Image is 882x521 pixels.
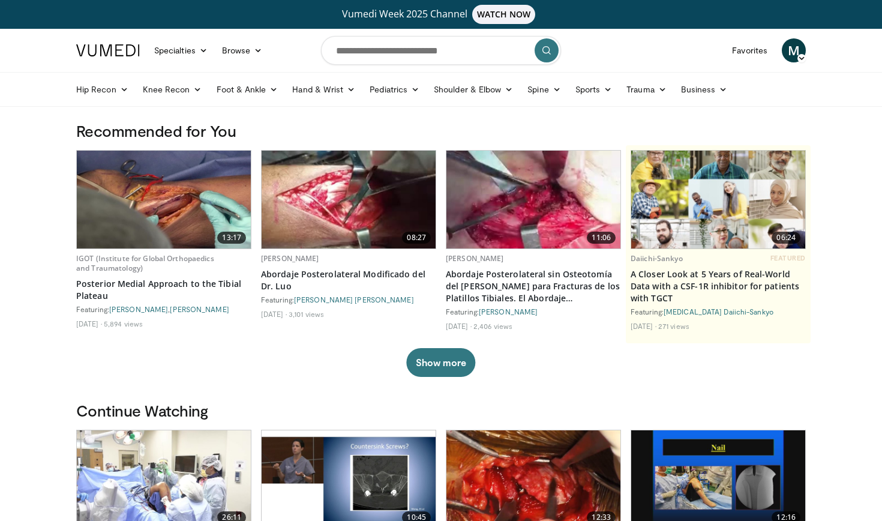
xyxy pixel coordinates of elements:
[261,295,436,304] div: Featuring:
[76,401,806,420] h3: Continue Watching
[568,77,620,101] a: Sports
[406,348,475,377] button: Show more
[215,38,270,62] a: Browse
[631,253,683,264] a: Daiichi-Sankyo
[289,309,324,319] li: 3,101 views
[76,304,251,314] div: Featuring: ,
[76,253,214,273] a: IGOT (Institute for Global Orthopaedics and Traumatology)
[479,307,538,316] a: [PERSON_NAME]
[77,151,251,248] img: 5a185f62-dadc-4a59-92e5-caa08b9527c1.620x360_q85_upscale.jpg
[472,5,536,24] span: WATCH NOW
[321,36,561,65] input: Search topics, interventions
[446,307,621,316] div: Featuring:
[770,254,806,262] span: FEATURED
[446,268,621,304] a: Abordaje Posterolateral sin Osteotomía del [PERSON_NAME] para Fracturas de los Platillos Tibiales...
[446,253,504,264] a: [PERSON_NAME]
[77,151,251,248] a: 13:17
[285,77,362,101] a: Hand & Wrist
[427,77,520,101] a: Shoulder & Elbow
[446,151,620,248] img: 24cf9439-5403-4f1e-9f78-8d820ac117d8.620x360_q85_upscale.jpg
[217,232,246,244] span: 13:17
[76,44,140,56] img: VuMedi Logo
[782,38,806,62] a: M
[170,305,229,313] a: [PERSON_NAME]
[104,319,143,328] li: 5,894 views
[362,77,427,101] a: Pediatrics
[76,121,806,140] h3: Recommended for You
[261,268,436,292] a: Abordaje Posterolateral Modificado del Dr. Luo
[631,151,805,248] a: 06:24
[294,295,414,304] a: [PERSON_NAME] [PERSON_NAME]
[261,253,319,264] a: [PERSON_NAME]
[772,232,800,244] span: 06:24
[78,5,804,24] a: Vumedi Week 2025 ChannelWATCH NOW
[402,232,431,244] span: 08:27
[631,151,805,248] img: 93c22cae-14d1-47f0-9e4a-a244e824b022.png.620x360_q85_upscale.jpg
[136,77,209,101] a: Knee Recon
[69,77,136,101] a: Hip Recon
[619,77,674,101] a: Trauma
[262,151,436,248] a: 08:27
[674,77,735,101] a: Business
[446,321,472,331] li: [DATE]
[109,305,168,313] a: [PERSON_NAME]
[658,321,689,331] li: 271 views
[725,38,775,62] a: Favorites
[587,232,616,244] span: 11:06
[520,77,568,101] a: Spine
[262,151,436,248] img: 67f424e8-5e2c-42dd-be64-1cf50062d02f.620x360_q85_upscale.jpg
[473,321,512,331] li: 2,406 views
[209,77,286,101] a: Foot & Ankle
[76,319,102,328] li: [DATE]
[631,268,806,304] a: A Closer Look at 5 Years of Real-World Data with a CSF-1R inhibitor for patients with TGCT
[147,38,215,62] a: Specialties
[261,309,287,319] li: [DATE]
[631,307,806,316] div: Featuring:
[631,321,656,331] li: [DATE]
[76,278,251,302] a: Posterior Medial Approach to the Tibial Plateau
[446,151,620,248] a: 11:06
[664,307,773,316] a: [MEDICAL_DATA] Daiichi-Sankyo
